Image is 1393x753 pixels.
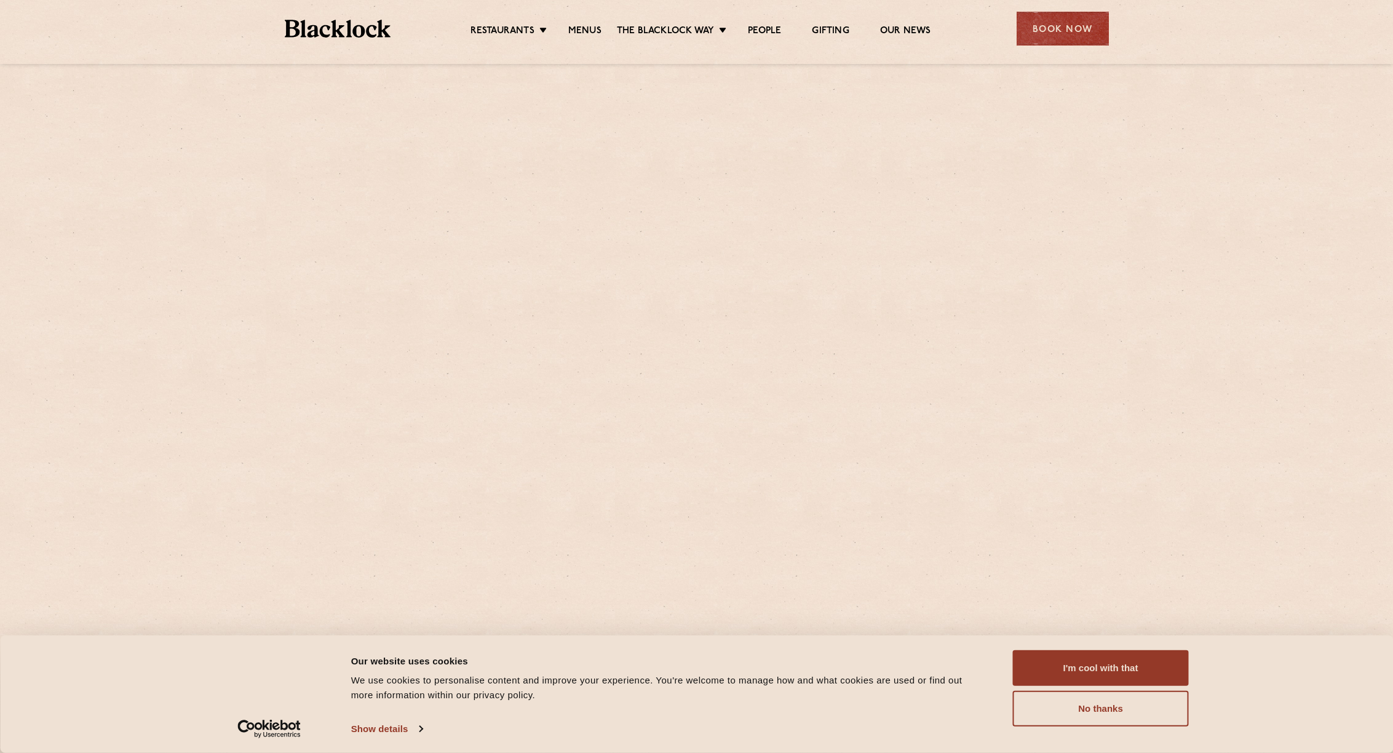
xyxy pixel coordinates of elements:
button: I'm cool with that [1013,650,1189,686]
div: We use cookies to personalise content and improve your experience. You're welcome to manage how a... [351,673,985,703]
img: BL_Textured_Logo-footer-cropped.svg [285,20,391,38]
div: Book Now [1017,12,1109,46]
a: People [748,25,781,39]
div: Our website uses cookies [351,653,985,668]
a: Restaurants [470,25,534,39]
a: Our News [880,25,931,39]
a: Gifting [812,25,849,39]
a: The Blacklock Way [617,25,714,39]
a: Menus [568,25,601,39]
button: No thanks [1013,691,1189,727]
a: Show details [351,720,423,738]
a: Usercentrics Cookiebot - opens in a new window [215,720,323,738]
